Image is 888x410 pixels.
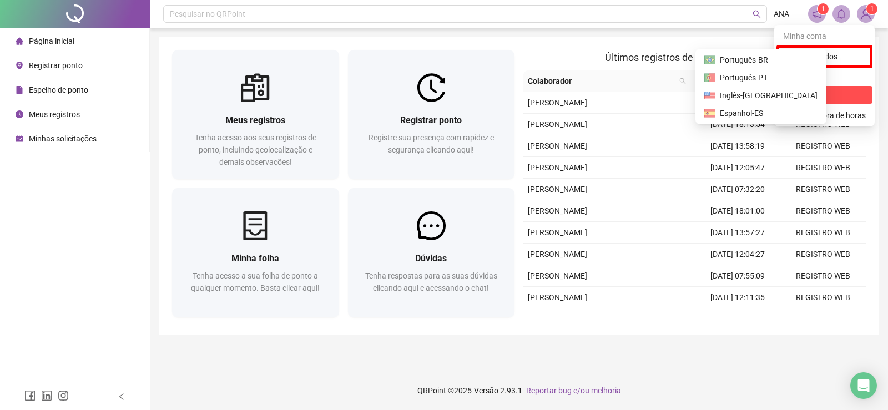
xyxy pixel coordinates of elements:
[780,308,866,330] td: REGISTRO WEB
[16,37,23,45] span: home
[704,90,715,101] img: xlo580kMhsTNY0UcEmvtzKMa9I11uU+4xZvzOG+O3TQl8Y113j5gd33CrMmwxSZ2SajFMnCDIeLYb7AsR4OYQjc4rBHzYRvsk...
[776,27,872,45] div: Minha conta
[836,9,846,19] span: bell
[783,111,866,120] a: calculator Calculadora de horas
[16,62,23,69] span: environment
[695,157,780,179] td: [DATE] 12:05:47
[225,115,285,125] span: Meus registros
[528,250,587,259] span: [PERSON_NAME]
[704,72,715,83] img: AAAAAElFTkSuQmCC
[528,293,587,302] span: [PERSON_NAME]
[866,3,877,14] sup: Atualize o seu contato no menu Meus Dados
[528,271,587,280] span: [PERSON_NAME]
[780,135,866,157] td: REGISTRO WEB
[528,206,587,215] span: [PERSON_NAME]
[29,134,97,143] span: Minhas solicitações
[704,108,715,119] img: Si8lvY4KX8XKsGoHrVvhdxQgYJASPGbF0rgwfJ1rj3Vf3JfwvZR6LeJQtjtbrU1augQwvAYIO9GZXCfNgkZTR4Sr+V07wgCU0...
[29,37,74,45] span: Página inicial
[818,3,829,14] sup: 1
[795,71,859,83] span: Idioma
[695,308,780,330] td: [DATE] 08:04:06
[528,75,675,87] span: Colaborador
[870,5,874,13] span: 1
[720,54,818,66] span: Português-BR
[780,244,866,265] td: REGISTRO WEB
[821,5,825,13] span: 1
[528,98,587,107] span: [PERSON_NAME]
[365,271,497,292] span: Tenha respostas para as suas dúvidas clicando aqui e acessando o chat!
[780,287,866,308] td: REGISTRO WEB
[348,188,515,317] a: DúvidasTenha respostas para as suas dúvidas clicando aqui e acessando o chat!
[29,61,83,70] span: Registrar ponto
[812,9,822,19] span: notification
[695,179,780,200] td: [DATE] 07:32:20
[780,157,866,179] td: REGISTRO WEB
[369,133,494,154] span: Registre sua presença com rapidez e segurança clicando aqui!
[704,54,715,65] img: se3kLsvGnTsHJQGzWYJc5CIXgmPjH4rWB9Exq+BXAAAAAElFTkSuQmCC
[58,390,69,401] span: instagram
[679,78,686,84] span: search
[528,141,587,150] span: [PERSON_NAME]
[172,188,339,317] a: Minha folhaTenha acesso a sua folha de ponto a qualquer momento. Basta clicar aqui!
[780,222,866,244] td: REGISTRO WEB
[780,179,866,200] td: REGISTRO WEB
[150,371,888,410] footer: QRPoint © 2025 - 2.93.1 -
[857,6,874,22] img: 63966
[16,135,23,143] span: schedule
[780,200,866,222] td: REGISTRO WEB
[29,110,80,119] span: Meus registros
[118,393,125,401] span: left
[695,244,780,265] td: [DATE] 12:04:27
[753,10,761,18] span: search
[605,52,784,63] span: Últimos registros de ponto sincronizados
[528,185,587,194] span: [PERSON_NAME]
[690,70,774,92] th: Data/Hora
[195,133,316,166] span: Tenha acesso aos seus registros de ponto, incluindo geolocalização e demais observações!
[677,73,688,89] span: search
[191,271,320,292] span: Tenha acesso a sua folha de ponto a qualquer momento. Basta clicar aqui!
[786,52,837,61] a: user Meus dados
[41,390,52,401] span: linkedin
[695,92,780,114] td: [DATE] 07:58:46
[526,386,621,395] span: Reportar bug e/ou melhoria
[24,390,36,401] span: facebook
[528,120,587,129] span: [PERSON_NAME]
[695,200,780,222] td: [DATE] 18:01:00
[850,372,877,399] div: Open Intercom Messenger
[695,114,780,135] td: [DATE] 18:13:54
[29,85,88,94] span: Espelho de ponto
[16,110,23,118] span: clock-circle
[348,50,515,179] a: Registrar pontoRegistre sua presença com rapidez e segurança clicando aqui!
[720,89,818,102] span: Inglês-[GEOGRAPHIC_DATA]
[528,228,587,237] span: [PERSON_NAME]
[172,50,339,179] a: Meus registrosTenha acesso aos seus registros de ponto, incluindo geolocalização e demais observa...
[695,222,780,244] td: [DATE] 13:57:27
[695,75,761,87] span: Data/Hora
[16,86,23,94] span: file
[720,73,768,82] span: Português-PT
[231,253,279,264] span: Minha folha
[695,287,780,308] td: [DATE] 12:11:35
[528,163,587,172] span: [PERSON_NAME]
[780,265,866,287] td: REGISTRO WEB
[474,386,498,395] span: Versão
[400,115,462,125] span: Registrar ponto
[774,8,789,20] span: ANA
[695,265,780,287] td: [DATE] 07:55:09
[695,135,780,157] td: [DATE] 13:58:19
[415,253,447,264] span: Dúvidas
[720,107,818,119] span: Espanhol-ES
